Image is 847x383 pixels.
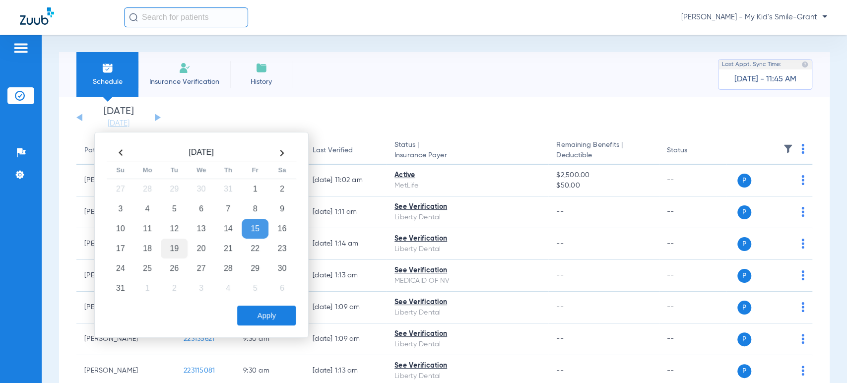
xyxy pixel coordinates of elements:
[801,239,804,249] img: group-dot-blue.svg
[179,62,191,74] img: Manual Insurance Verification
[387,137,548,165] th: Status |
[84,77,131,87] span: Schedule
[659,196,726,228] td: --
[801,334,804,344] img: group-dot-blue.svg
[801,302,804,312] img: group-dot-blue.svg
[394,297,540,308] div: See Verification
[556,240,564,247] span: --
[313,145,353,156] div: Last Verified
[797,335,847,383] iframe: Chat Widget
[102,62,114,74] img: Schedule
[238,77,285,87] span: History
[394,339,540,350] div: Liberty Dental
[305,260,387,292] td: [DATE] 1:13 AM
[305,165,387,196] td: [DATE] 11:02 AM
[556,272,564,279] span: --
[305,292,387,323] td: [DATE] 1:09 AM
[734,74,796,84] span: [DATE] - 11:45 AM
[84,145,168,156] div: Patient Name
[556,367,564,374] span: --
[235,323,305,355] td: 9:30 AM
[394,150,540,161] span: Insurance Payer
[659,165,726,196] td: --
[801,270,804,280] img: group-dot-blue.svg
[801,61,808,68] img: last sync help info
[313,145,379,156] div: Last Verified
[394,308,540,318] div: Liberty Dental
[659,292,726,323] td: --
[76,323,176,355] td: [PERSON_NAME]
[737,364,751,378] span: P
[659,323,726,355] td: --
[801,175,804,185] img: group-dot-blue.svg
[394,181,540,191] div: MetLife
[84,145,128,156] div: Patient Name
[659,228,726,260] td: --
[737,205,751,219] span: P
[681,12,827,22] span: [PERSON_NAME] - My Kid's Smile-Grant
[737,332,751,346] span: P
[783,144,793,154] img: filter.svg
[556,208,564,215] span: --
[13,42,29,54] img: hamburger-icon
[659,260,726,292] td: --
[556,335,564,342] span: --
[146,77,223,87] span: Insurance Verification
[134,145,268,161] th: [DATE]
[659,137,726,165] th: Status
[394,244,540,255] div: Liberty Dental
[20,7,54,25] img: Zuub Logo
[394,329,540,339] div: See Verification
[556,181,651,191] span: $50.00
[801,144,804,154] img: group-dot-blue.svg
[394,170,540,181] div: Active
[394,265,540,276] div: See Verification
[394,234,540,244] div: See Verification
[737,237,751,251] span: P
[737,269,751,283] span: P
[556,170,651,181] span: $2,500.00
[737,174,751,188] span: P
[124,7,248,27] input: Search for patients
[394,202,540,212] div: See Verification
[89,107,148,128] li: [DATE]
[305,323,387,355] td: [DATE] 1:09 AM
[548,137,658,165] th: Remaining Benefits |
[305,228,387,260] td: [DATE] 1:14 AM
[394,361,540,371] div: See Verification
[556,304,564,311] span: --
[256,62,267,74] img: History
[184,367,215,374] span: 223115081
[237,306,296,325] button: Apply
[394,371,540,382] div: Liberty Dental
[737,301,751,315] span: P
[305,196,387,228] td: [DATE] 1:11 AM
[89,119,148,128] a: [DATE]
[801,207,804,217] img: group-dot-blue.svg
[394,212,540,223] div: Liberty Dental
[556,150,651,161] span: Deductible
[722,60,782,69] span: Last Appt. Sync Time:
[129,13,138,22] img: Search Icon
[184,335,214,342] span: 223135621
[394,276,540,286] div: MEDICAID OF NV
